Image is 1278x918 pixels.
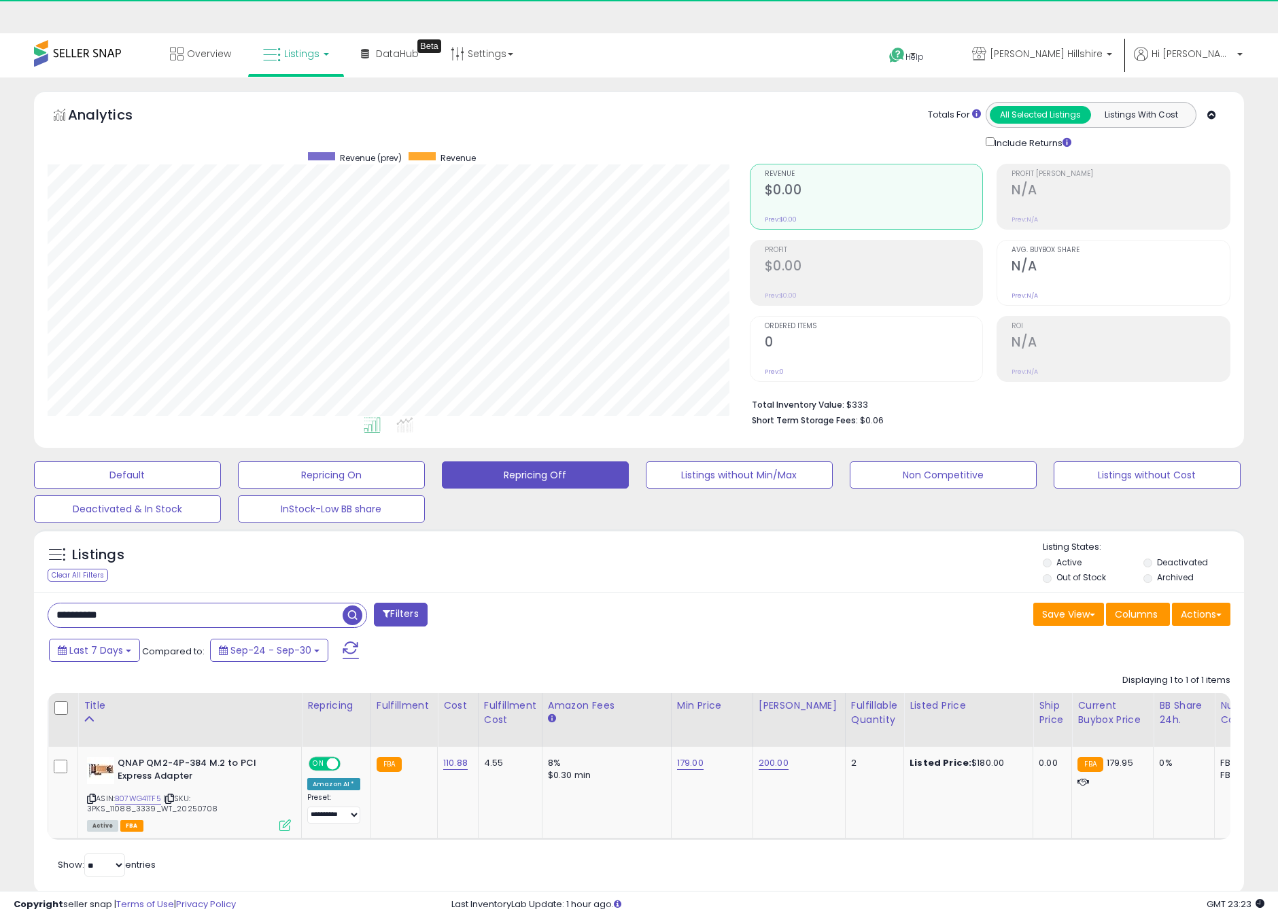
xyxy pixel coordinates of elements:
a: Privacy Policy [176,898,236,911]
small: Prev: $0.00 [765,215,797,224]
button: Non Competitive [850,461,1037,489]
button: All Selected Listings [990,106,1091,124]
button: Actions [1172,603,1230,626]
label: Archived [1157,571,1194,583]
span: | SKU: 3PKS_11088_3339_WT_20250708 [87,793,218,813]
h5: Listings [72,546,124,565]
b: QNAP QM2-4P-384 M.2 to PCI Express Adapter [118,757,283,785]
small: Prev: N/A [1012,215,1038,224]
span: All listings currently available for purchase on Amazon [87,820,118,832]
div: Fulfillable Quantity [851,699,898,727]
div: Amazon AI * [307,778,360,790]
div: 0% [1159,757,1204,769]
h5: Analytics [68,105,159,128]
div: Min Price [677,699,747,713]
div: FBA: 1 [1220,757,1265,769]
div: Include Returns [975,135,1088,150]
div: $0.30 min [548,769,661,781]
div: 2 [851,757,893,769]
h2: $0.00 [765,258,983,277]
span: Overview [187,47,231,60]
h2: 0 [765,334,983,353]
div: Fulfillment Cost [484,699,536,727]
div: ASIN: [87,757,291,830]
div: Current Buybox Price [1077,699,1147,727]
span: Show: entries [58,858,156,871]
h2: N/A [1012,182,1230,200]
button: Default [34,461,221,489]
span: Hi [PERSON_NAME] [1152,47,1233,60]
span: Revenue (prev) [340,152,402,164]
button: Listings With Cost [1090,106,1192,124]
a: Settings [441,33,523,74]
b: Short Term Storage Fees: [752,414,858,426]
a: Listings [253,33,339,74]
a: B07WG41TF5 [115,793,161,805]
span: Listings [284,47,319,60]
button: Listings without Cost [1054,461,1241,489]
div: seller snap | | [14,898,236,911]
button: Listings without Min/Max [646,461,833,489]
b: Listed Price: [910,756,971,769]
h2: N/A [1012,258,1230,277]
small: Prev: 0 [765,368,784,376]
span: Columns [1115,607,1158,621]
label: Out of Stock [1056,571,1106,583]
span: ON [310,758,327,770]
div: $180.00 [910,757,1022,769]
div: Listed Price [910,699,1027,713]
button: Filters [374,603,427,626]
span: OFF [339,758,360,770]
div: Last InventoryLab Update: 1 hour ago. [451,898,1264,911]
i: Get Help [888,47,905,64]
a: [PERSON_NAME] Hillshire [962,33,1122,77]
p: Listing States: [1043,541,1244,554]
a: Hi [PERSON_NAME] [1134,47,1243,77]
div: 0.00 [1039,757,1061,769]
span: Sep-24 - Sep-30 [230,643,311,657]
h2: $0.00 [765,182,983,200]
a: 110.88 [443,756,468,770]
div: Preset: [307,793,360,824]
strong: Copyright [14,898,63,911]
span: Revenue [765,171,983,178]
small: Prev: N/A [1012,368,1038,376]
div: [PERSON_NAME] [759,699,840,713]
span: Ordered Items [765,323,983,330]
div: Cost [443,699,472,713]
button: Last 7 Days [49,639,140,662]
span: Profit [PERSON_NAME] [1012,171,1230,178]
div: Fulfillment [377,699,432,713]
span: 179.95 [1107,756,1133,769]
small: Prev: N/A [1012,292,1038,300]
span: $0.06 [860,414,884,427]
h2: N/A [1012,334,1230,353]
a: 179.00 [677,756,704,770]
a: 200.00 [759,756,789,770]
div: Clear All Filters [48,569,108,582]
div: Ship Price [1039,699,1066,727]
small: FBA [377,757,402,772]
span: FBA [120,820,143,832]
span: Avg. Buybox Share [1012,247,1230,254]
b: Total Inventory Value: [752,399,844,410]
img: 41qjO2gJcdL._SL40_.jpg [87,757,114,784]
div: FBM: 2 [1220,769,1265,781]
span: ROI [1012,323,1230,330]
a: Overview [160,33,241,74]
span: Profit [765,247,983,254]
a: Terms of Use [116,898,174,911]
span: Help [905,51,924,63]
small: FBA [1077,757,1103,772]
span: Compared to: [142,645,205,658]
li: $333 [752,395,1221,412]
button: Repricing Off [442,461,629,489]
div: 8% [548,757,661,769]
a: DataHub [351,33,429,74]
button: Columns [1106,603,1170,626]
button: Save View [1033,603,1104,626]
span: 2025-10-9 23:23 GMT [1207,898,1264,911]
label: Deactivated [1157,557,1208,568]
button: Deactivated & In Stock [34,495,221,523]
button: Repricing On [238,461,425,489]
